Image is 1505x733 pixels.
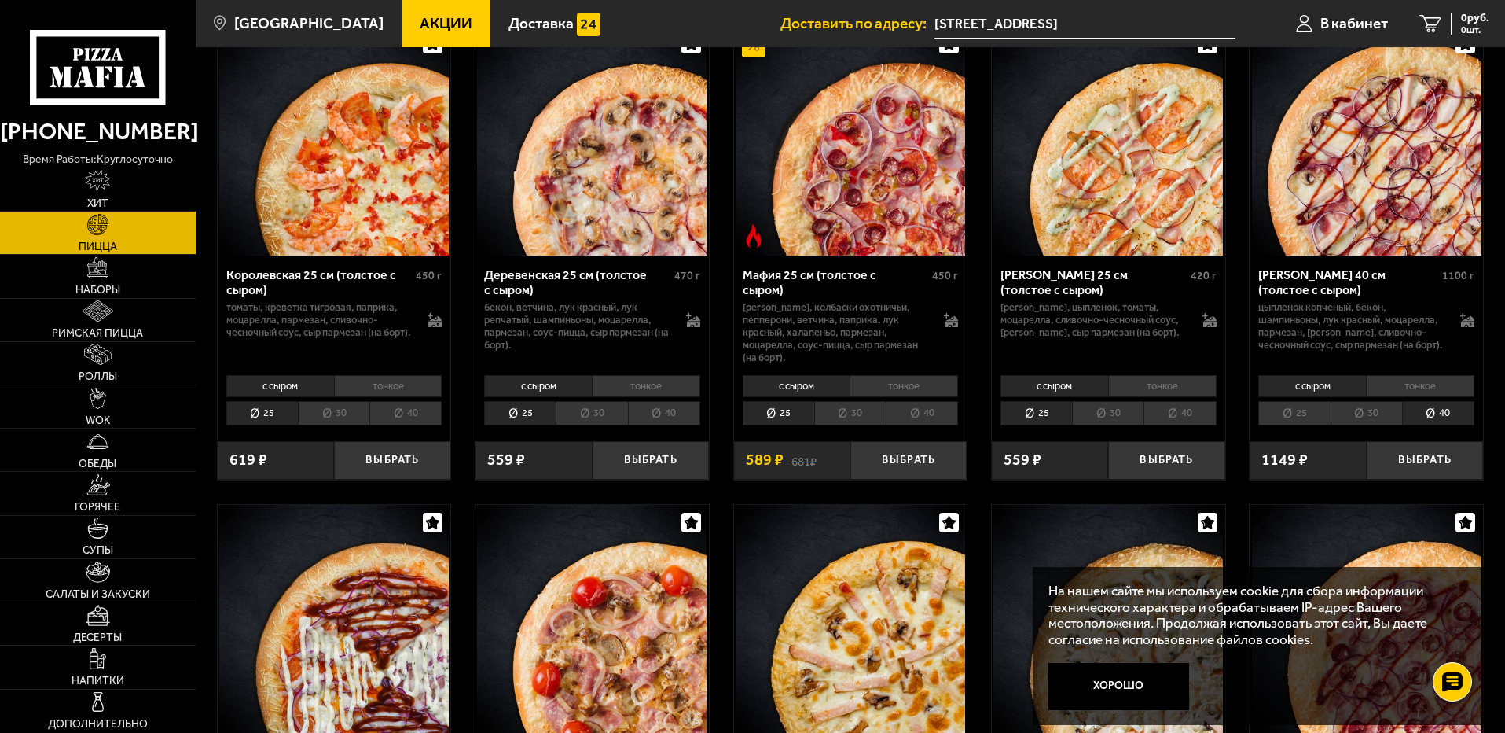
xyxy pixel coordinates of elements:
[369,401,442,425] li: 40
[75,502,120,513] span: Горячее
[556,401,627,425] li: 30
[1143,401,1216,425] li: 40
[1000,267,1187,297] div: [PERSON_NAME] 25 см (толстое с сыром)
[1261,452,1308,468] span: 1149 ₽
[79,459,116,470] span: Обеды
[1461,25,1489,35] span: 0 шт.
[850,375,958,397] li: тонкое
[1442,269,1474,282] span: 1100 г
[1331,401,1402,425] li: 30
[934,9,1235,39] input: Ваш адрес доставки
[484,401,556,425] li: 25
[1108,375,1217,397] li: тонкое
[484,301,670,352] p: бекон, ветчина, лук красный, лук репчатый, шампиньоны, моцарелла, пармезан, соус-пицца, сыр парме...
[1367,441,1483,480] button: Выбрать
[229,452,267,468] span: 619 ₽
[1366,375,1474,397] li: тонкое
[73,632,122,643] span: Десерты
[226,401,298,425] li: 25
[46,589,150,600] span: Салаты и закуски
[1108,441,1224,480] button: Выбрать
[87,198,108,209] span: Хит
[334,375,442,397] li: тонкое
[932,269,958,282] span: 450 г
[226,301,413,339] p: томаты, креветка тигровая, паприка, моцарелла, пармезан, сливочно-чесночный соус, сыр пармезан (н...
[1258,301,1444,352] p: цыпленок копченый, бекон, шампиньоны, лук красный, моцарелла, пармезан, [PERSON_NAME], сливочно-ч...
[52,328,143,339] span: Римская пицца
[746,452,784,468] span: 589 ₽
[1072,401,1143,425] li: 30
[226,267,413,297] div: Королевская 25 см (толстое с сыром)
[1250,26,1483,256] a: Чикен Барбекю 40 см (толстое с сыром)
[334,441,450,480] button: Выбрать
[1048,663,1190,710] button: Хорошо
[734,26,967,256] a: АкционныйОстрое блюдоМафия 25 см (толстое с сыром)
[484,267,670,297] div: Деревенская 25 см (толстое с сыром)
[736,26,965,256] img: Мафия 25 см (толстое с сыром)
[674,269,700,282] span: 470 г
[75,285,120,296] span: Наборы
[791,452,817,468] s: 681 ₽
[628,401,700,425] li: 40
[1048,583,1459,648] p: На нашем сайте мы используем cookie для сбора информации технического характера и обрабатываем IP...
[487,452,525,468] span: 559 ₽
[780,16,934,31] span: Доставить по адресу:
[1402,401,1474,425] li: 40
[420,16,472,31] span: Акции
[1252,26,1481,256] img: Чикен Барбекю 40 см (толстое с сыром)
[1258,375,1366,397] li: с сыром
[298,401,369,425] li: 30
[477,26,707,256] img: Деревенская 25 см (толстое с сыром)
[1000,401,1072,425] li: 25
[86,415,110,426] span: WOK
[742,224,765,248] img: Острое блюдо
[79,371,117,382] span: Роллы
[1320,16,1388,31] span: В кабинет
[218,26,451,256] a: Королевская 25 см (толстое с сыром)
[1000,301,1187,339] p: [PERSON_NAME], цыпленок, томаты, моцарелла, сливочно-чесночный соус, [PERSON_NAME], сыр пармезан ...
[886,401,958,425] li: 40
[1191,269,1217,282] span: 420 г
[1000,375,1108,397] li: с сыром
[1461,13,1489,24] span: 0 руб.
[743,401,814,425] li: 25
[992,26,1225,256] a: Чикен Ранч 25 см (толстое с сыром)
[592,375,700,397] li: тонкое
[1258,267,1438,297] div: [PERSON_NAME] 40 см (толстое с сыром)
[484,375,592,397] li: с сыром
[850,441,967,480] button: Выбрать
[1004,452,1041,468] span: 559 ₽
[743,267,929,297] div: Мафия 25 см (толстое с сыром)
[577,13,600,36] img: 15daf4d41897b9f0e9f617042186c801.svg
[593,441,709,480] button: Выбрать
[743,375,850,397] li: с сыром
[508,16,574,31] span: Доставка
[226,375,334,397] li: с сыром
[234,16,384,31] span: [GEOGRAPHIC_DATA]
[48,719,148,730] span: Дополнительно
[814,401,886,425] li: 30
[993,26,1223,256] img: Чикен Ранч 25 см (толстое с сыром)
[475,26,709,256] a: Деревенская 25 см (толстое с сыром)
[79,241,117,252] span: Пицца
[219,26,449,256] img: Королевская 25 см (толстое с сыром)
[72,676,124,687] span: Напитки
[83,545,113,556] span: Супы
[1258,401,1330,425] li: 25
[416,269,442,282] span: 450 г
[743,301,929,364] p: [PERSON_NAME], колбаски охотничьи, пепперони, ветчина, паприка, лук красный, халапеньо, пармезан,...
